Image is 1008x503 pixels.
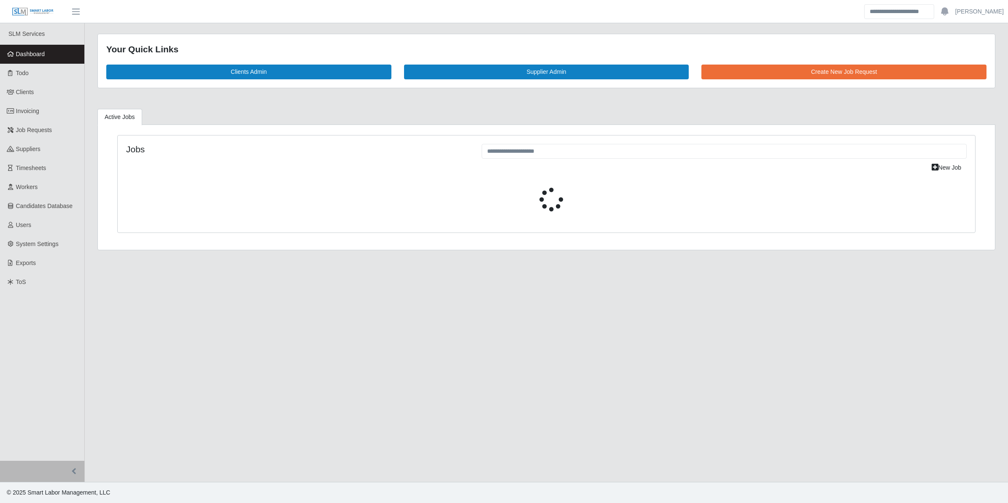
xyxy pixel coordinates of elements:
[16,184,38,190] span: Workers
[16,146,40,152] span: Suppliers
[16,165,46,171] span: Timesheets
[955,7,1004,16] a: [PERSON_NAME]
[106,43,986,56] div: Your Quick Links
[16,108,39,114] span: Invoicing
[16,51,45,57] span: Dashboard
[12,7,54,16] img: SLM Logo
[126,144,469,154] h4: Jobs
[16,70,29,76] span: Todo
[864,4,934,19] input: Search
[16,279,26,285] span: ToS
[16,241,59,247] span: System Settings
[7,489,110,496] span: © 2025 Smart Labor Management, LLC
[926,160,967,175] a: New Job
[97,109,142,125] a: Active Jobs
[16,127,52,133] span: Job Requests
[16,260,36,266] span: Exports
[16,203,73,209] span: Candidates Database
[16,222,32,228] span: Users
[701,65,986,79] a: Create New Job Request
[404,65,689,79] a: Supplier Admin
[106,65,391,79] a: Clients Admin
[16,89,34,95] span: Clients
[8,30,45,37] span: SLM Services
